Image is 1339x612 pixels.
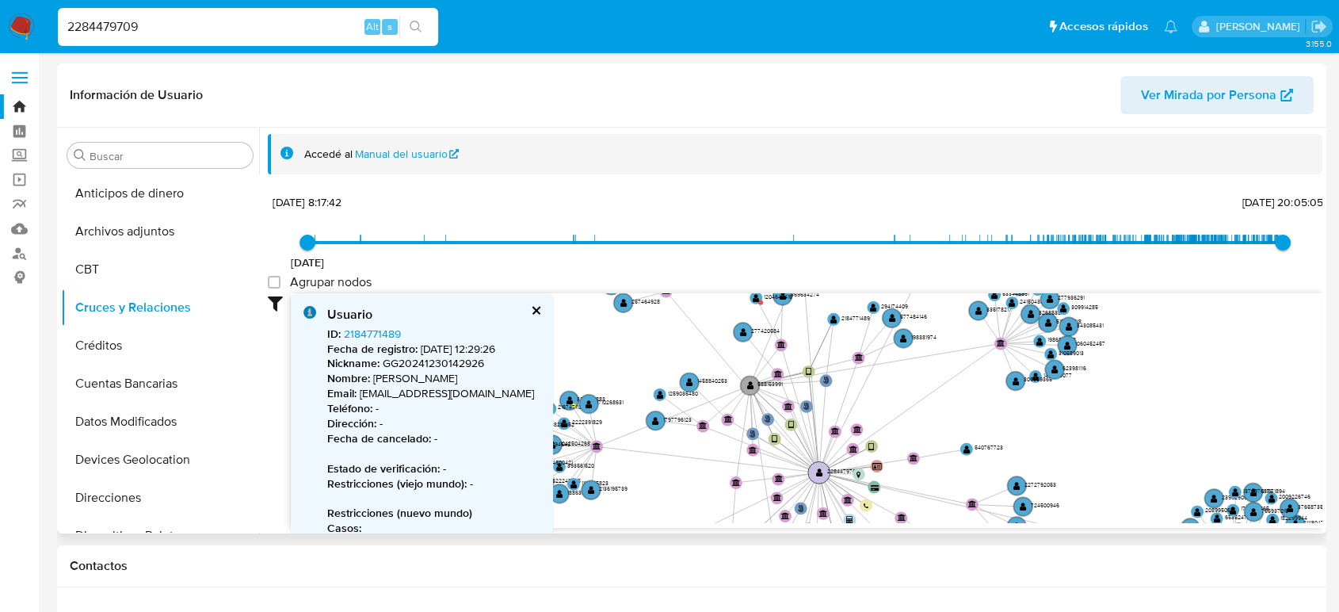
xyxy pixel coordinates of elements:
[61,479,259,517] button: Direcciones
[1222,493,1253,501] text: 2396290696
[1060,304,1067,313] text: 
[1261,507,1288,514] text: 755937015
[631,297,659,305] text: 257464928
[751,327,780,335] text: 277420584
[831,427,839,434] text: 
[1020,502,1027,511] text: 
[872,462,882,470] text: 
[1013,522,1020,531] text: 
[561,419,568,428] text: 
[61,327,259,365] button: Créditos
[1077,321,1104,329] text: 343085431
[757,380,783,388] text: 588153991
[61,403,259,441] button: Datos Modificados
[1064,341,1071,350] text: 
[593,442,601,449] text: 
[652,416,659,426] text: 
[853,426,861,433] text: 
[841,314,870,322] text: 2184771489
[1211,494,1218,503] text: 
[327,342,540,357] p: [DATE] 12:29:26
[827,467,859,475] text: 2284479709
[997,339,1005,346] text: 
[1286,503,1293,513] text: 
[588,485,595,495] text: 
[1246,523,1275,531] text: 1702315850
[803,403,810,410] text: 
[1013,481,1020,491] text: 
[1047,350,1055,359] text: 
[772,434,777,444] text: 
[975,443,1003,451] text: 540767723
[889,313,896,323] text: 
[61,517,259,555] button: Dispositivos Point
[387,19,392,34] span: s
[1261,487,1284,495] text: 211671894
[868,442,874,452] text: 
[764,293,792,300] text: 1204643415
[1194,507,1201,517] text: 
[663,415,692,423] text: 1797796123
[558,403,585,411] text: 2167471139
[556,462,563,472] text: 
[819,510,827,517] text: 
[910,454,917,461] text: 
[1024,480,1056,488] text: 2272792053
[327,401,540,416] p: -
[327,326,341,342] b: ID :
[327,416,540,431] p: -
[1215,19,1305,34] p: diego.gardunorosas@mercadolibre.com.mx
[975,306,982,316] text: 
[327,356,540,371] p: GG20241230142926
[577,395,605,403] text: 326239883
[567,488,597,496] text: 1886393566
[74,149,86,162] button: Buscar
[1043,371,1072,379] text: 1431439077
[327,400,372,416] b: Teléfono :
[830,315,837,324] text: 
[291,254,325,270] span: [DATE]
[1045,318,1052,327] text: 
[765,415,771,423] text: 
[900,334,907,343] text: 
[781,512,789,519] text: 
[1230,506,1237,515] text: 
[582,479,608,487] text: 1116325823
[784,403,792,410] text: 
[90,149,246,163] input: Buscar
[1243,487,1273,495] text: 1370976675
[1164,20,1177,33] a: Notificaciones
[304,147,353,162] span: Accedé al
[697,377,727,384] text: 1458840253
[549,440,556,449] text: 
[70,87,203,103] h1: Información de Usuario
[366,19,379,34] span: Alt
[844,496,852,503] text: 
[897,514,905,521] text: 
[1303,518,1329,526] text: 2111804761
[586,400,593,409] text: 
[780,291,787,300] text: 
[753,293,760,303] text: 
[846,516,853,523] text: 
[327,505,472,521] b: Restricciones (nuevo mundo)
[749,446,757,453] text: 
[1241,504,1269,512] text: 1734515565
[1031,501,1059,509] text: 724500946
[1269,515,1276,525] text: 
[963,445,971,454] text: 
[1047,295,1054,304] text: 
[560,439,590,447] text: 1042504268
[1024,375,1052,383] text: 306959365
[327,355,380,371] b: Nickname :
[61,212,259,251] button: Archivos adjuntos
[1027,309,1034,319] text: 
[686,377,693,387] text: 
[327,520,361,536] b: Casos :
[1024,521,1048,529] text: 41352407
[662,287,670,294] text: 
[899,312,926,320] text: 577484146
[1059,349,1084,357] text: 310589013
[1205,506,1235,514] text: 2089950651
[268,276,280,289] input: Agrupar nodos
